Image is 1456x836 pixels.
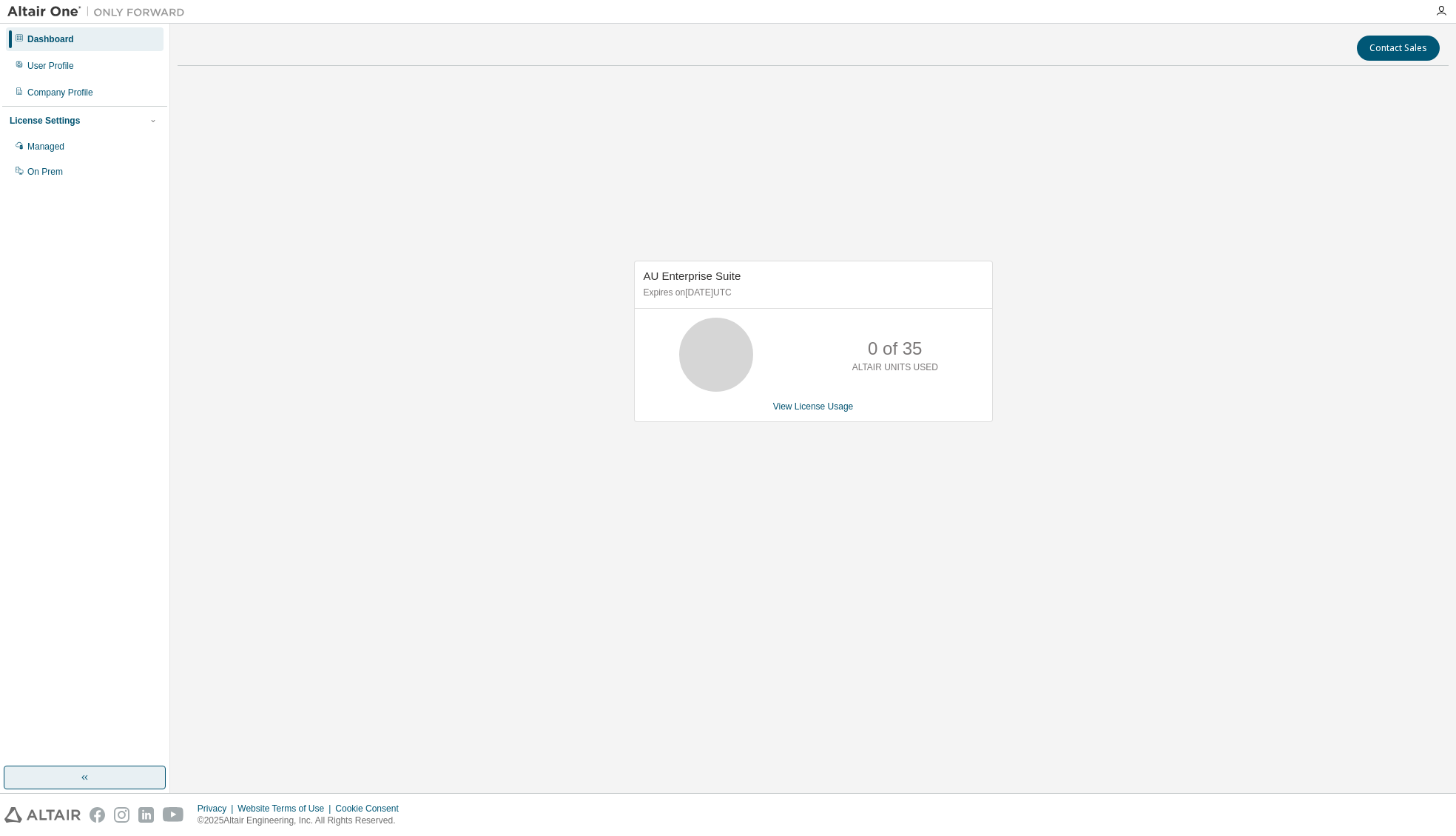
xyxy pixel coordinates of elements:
p: ALTAIR UNITS USED [852,361,938,374]
p: © 2025 Altair Engineering, Inc. All Rights Reserved. [198,815,408,827]
a: View License Usage [773,401,854,412]
img: facebook.svg [90,807,105,823]
div: Website Terms of Use [237,803,335,815]
img: youtube.svg [163,807,184,823]
p: 0 of 35 [868,336,922,361]
div: Privacy [198,803,237,815]
div: On Prem [27,166,63,178]
p: Expires on [DATE] UTC [644,287,980,299]
img: Altair One [7,4,192,19]
div: Company Profile [27,87,93,98]
img: altair_logo.svg [4,807,81,823]
div: User Profile [27,60,74,72]
div: Managed [27,141,64,153]
div: License Settings [10,115,80,127]
button: Contact Sales [1357,36,1440,61]
div: Cookie Consent [335,803,407,815]
span: AU Enterprise Suite [644,270,741,282]
div: Dashboard [27,33,74,45]
img: instagram.svg [114,807,129,823]
img: linkedin.svg [138,807,154,823]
